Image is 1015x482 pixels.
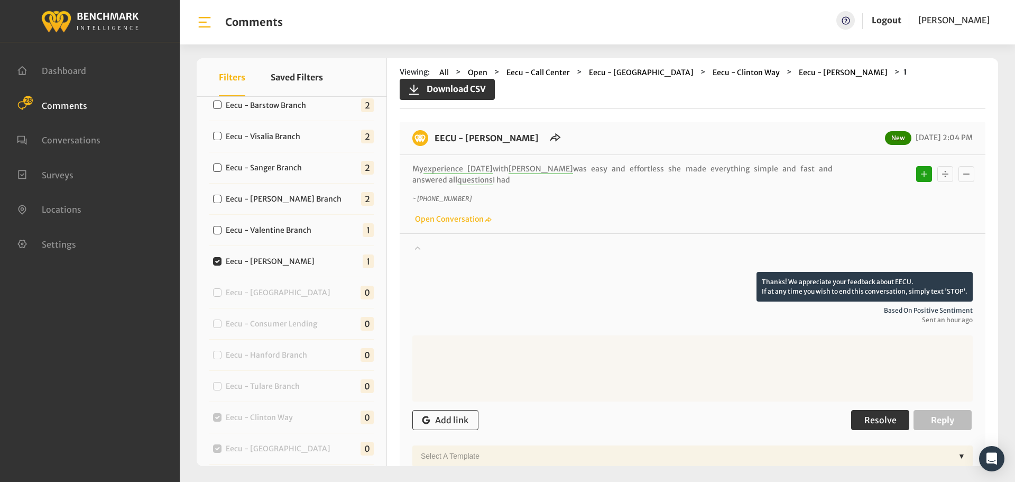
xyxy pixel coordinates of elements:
[42,100,87,111] span: Comments
[17,203,81,214] a: Locations
[42,135,100,145] span: Conversations
[222,162,310,174] label: Eecu - Sanger Branch
[17,238,76,249] a: Settings
[503,67,573,79] button: Eecu - Call Center
[423,164,493,174] span: experience [DATE]
[361,411,374,424] span: 0
[756,272,973,302] p: Thanks! We appreciate your feedback about EECU. If at any time you wish to end this conversation,...
[361,379,374,393] span: 0
[213,195,222,203] input: Eecu - [PERSON_NAME] Branch
[361,348,374,362] span: 0
[17,99,87,110] a: Comments 28
[412,410,478,430] button: Add link
[23,96,33,105] span: 28
[42,204,81,215] span: Locations
[885,131,911,145] span: New
[222,412,301,423] label: Eecu - Clinton Way
[400,79,495,100] button: Download CSV
[872,15,901,25] a: Logout
[222,100,315,111] label: Eecu - Barstow Branch
[400,67,430,79] span: Viewing:
[872,11,901,30] a: Logout
[222,131,309,142] label: Eecu - Visalia Branch
[420,83,486,95] span: Download CSV
[222,443,339,454] label: Eecu - [GEOGRAPHIC_DATA]
[361,317,374,331] span: 0
[271,58,323,96] button: Saved Filters
[509,164,573,174] span: [PERSON_NAME]
[225,16,283,29] h1: Comments
[363,223,374,237] span: 1
[918,11,990,30] a: [PERSON_NAME]
[412,306,973,315] span: Based on positive sentiment
[17,65,86,75] a: Dashboard
[412,195,472,203] i: ~ [PHONE_NUMBER]
[709,67,783,79] button: Eecu - Clinton Way
[17,169,73,179] a: Surveys
[222,287,339,298] label: Eecu - [GEOGRAPHIC_DATA]
[851,410,909,430] button: Resolve
[42,169,73,180] span: Surveys
[954,445,970,467] div: ▼
[361,161,374,175] span: 2
[979,446,1004,471] div: Open Intercom Messenger
[361,286,374,299] span: 0
[17,134,100,144] a: Conversations
[197,14,213,30] img: bar
[213,101,222,109] input: Eecu - Barstow Branch
[222,381,308,392] label: Eecu - Tulare Branch
[222,256,323,267] label: Eecu - [PERSON_NAME]
[361,130,374,143] span: 2
[412,214,492,224] a: Open Conversation
[913,133,973,142] span: [DATE] 2:04 PM
[457,175,493,185] span: questions
[42,66,86,76] span: Dashboard
[412,130,428,146] img: benchmark
[435,133,539,143] a: EECU - [PERSON_NAME]
[436,67,452,79] button: All
[222,225,320,236] label: Eecu - Valentine Branch
[213,226,222,234] input: Eecu - Valentine Branch
[412,163,833,186] p: My with was easy and effortless she made everything simple and fast and answered all I had
[222,350,316,361] label: Eecu - Hanford Branch
[361,192,374,206] span: 2
[796,67,891,79] button: Eecu - [PERSON_NAME]
[213,257,222,266] input: Eecu - [PERSON_NAME]
[586,67,697,79] button: Eecu - [GEOGRAPHIC_DATA]
[363,254,374,268] span: 1
[213,163,222,172] input: Eecu - Sanger Branch
[864,415,897,425] span: Resolve
[918,15,990,25] span: [PERSON_NAME]
[219,58,245,96] button: Filters
[416,445,954,467] div: Select a Template
[361,98,374,112] span: 2
[361,442,374,456] span: 0
[903,67,907,77] strong: 1
[42,239,76,249] span: Settings
[428,130,545,146] h6: EECU - Demaree Branch
[222,194,350,205] label: Eecu - [PERSON_NAME] Branch
[412,315,973,325] span: Sent an hour ago
[213,132,222,140] input: Eecu - Visalia Branch
[41,8,139,34] img: benchmark
[914,163,977,185] div: Basic example
[222,319,326,330] label: Eecu - Consumer Lending
[465,67,491,79] button: Open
